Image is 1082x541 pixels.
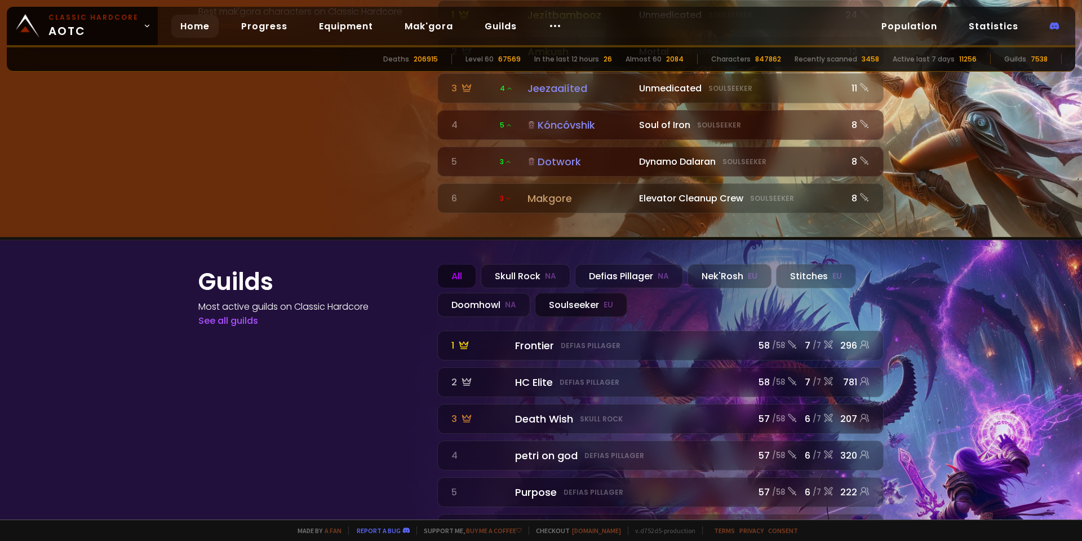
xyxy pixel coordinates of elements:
[500,193,512,204] span: 3
[1031,54,1048,64] div: 7538
[545,271,556,282] small: NA
[437,477,884,507] a: 5 PurposeDefias Pillager57 /586/7222
[527,81,632,96] div: Jeezaaiíted
[893,54,955,64] div: Active last 7 days
[171,15,219,38] a: Home
[755,54,781,64] div: 847862
[437,183,884,213] a: 6 3 MakgoreElevator Cleanup CrewSoulseeker8
[768,526,798,535] a: Consent
[776,264,856,288] div: Stitches
[960,15,1027,38] a: Statistics
[708,83,752,94] small: Soulseeker
[310,15,382,38] a: Equipment
[466,526,522,535] a: Buy me a coffee
[535,293,627,317] div: Soulseeker
[500,157,512,167] span: 3
[48,12,139,23] small: Classic Hardcore
[437,293,530,317] div: Doomhowl
[604,300,613,311] small: EU
[481,264,570,288] div: Skull Rock
[437,404,884,434] a: 3 Death WishSkull Rock57 /586/7207
[639,118,833,132] div: Soul of Iron
[232,15,296,38] a: Progress
[451,118,493,132] div: 4
[840,155,870,169] div: 8
[840,191,870,205] div: 8
[832,271,842,282] small: EU
[639,191,833,205] div: Elevator Cleanup Crew
[476,15,526,38] a: Guilds
[872,15,946,38] a: Population
[500,120,512,130] span: 5
[722,157,766,167] small: Soulseeker
[198,300,424,314] h4: Most active guilds on Classic Hardcore
[840,118,870,132] div: 8
[451,155,493,169] div: 5
[7,7,158,45] a: Classic HardcoreAOTC
[437,331,884,360] a: 1 FrontierDefias Pillager58 /587/7296
[357,526,401,535] a: Report a bug
[529,526,621,535] span: Checkout
[628,526,695,535] span: v. d752d5 - production
[748,271,757,282] small: EU
[959,54,977,64] div: 11256
[862,54,879,64] div: 3458
[198,314,258,327] a: See all guilds
[416,526,522,535] span: Support me,
[639,81,833,95] div: Unmedicated
[527,117,632,133] div: Kóncóvshik
[437,264,476,288] div: All
[505,300,516,311] small: NA
[739,526,764,535] a: Privacy
[198,5,424,19] h4: Best mak'gora characters on Classic Hardcore
[437,110,884,140] a: 4 5KóncóvshikSoul of IronSoulseeker8
[572,526,621,535] a: [DOMAIN_NAME]
[840,81,870,95] div: 11
[666,54,684,64] div: 2084
[396,15,462,38] a: Mak'gora
[604,54,612,64] div: 26
[437,147,884,177] a: 5 3DotworkDynamo DalaranSoulseeker8
[291,526,342,535] span: Made by
[437,367,884,397] a: 2 HC EliteDefias Pillager58 /587/7781
[534,54,599,64] div: In the last 12 hours
[451,191,493,205] div: 6
[498,54,521,64] div: 67569
[658,271,669,282] small: NA
[527,191,632,206] div: Makgore
[750,193,794,204] small: Soulseeker
[414,54,438,64] div: 206915
[325,526,342,535] a: a fan
[575,264,683,288] div: Defias Pillager
[527,154,632,169] div: Dotwork
[1004,54,1026,64] div: Guilds
[714,526,735,535] a: Terms
[697,120,741,130] small: Soulseeker
[437,441,884,470] a: 4 petri on godDefias Pillager57 /586/7320
[500,83,513,94] span: 4
[465,54,494,64] div: Level 60
[795,54,857,64] div: Recently scanned
[626,54,662,64] div: Almost 60
[48,12,139,39] span: AOTC
[711,54,751,64] div: Characters
[639,155,833,169] div: Dynamo Dalaran
[383,54,409,64] div: Deaths
[198,264,424,300] h1: Guilds
[437,73,884,103] a: 3 4JeezaaiítedUnmedicatedSoulseeker11
[451,81,493,95] div: 3
[688,264,771,288] div: Nek'Rosh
